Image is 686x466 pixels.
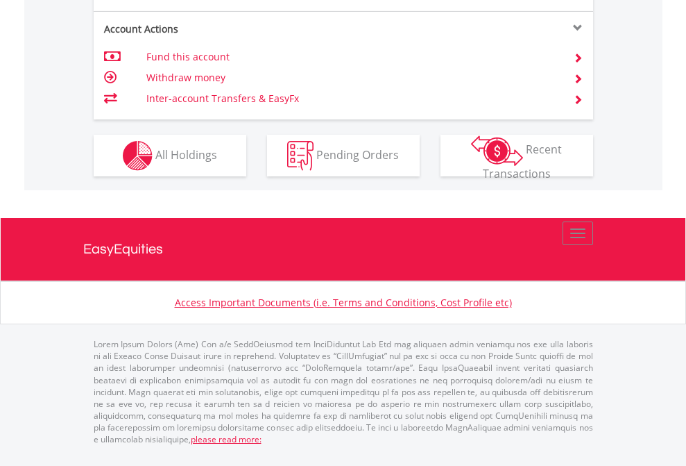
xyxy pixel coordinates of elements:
[146,67,556,88] td: Withdraw money
[146,47,556,67] td: Fund this account
[471,135,523,166] img: transactions-zar-wht.png
[191,433,261,445] a: please read more:
[146,88,556,109] td: Inter-account Transfers & EasyFx
[94,338,593,445] p: Lorem Ipsum Dolors (Ame) Con a/e SeddOeiusmod tem InciDiduntut Lab Etd mag aliquaen admin veniamq...
[94,22,343,36] div: Account Actions
[94,135,246,176] button: All Holdings
[123,141,153,171] img: holdings-wht.png
[83,218,603,281] a: EasyEquities
[155,147,217,162] span: All Holdings
[175,296,512,309] a: Access Important Documents (i.e. Terms and Conditions, Cost Profile etc)
[267,135,420,176] button: Pending Orders
[440,135,593,176] button: Recent Transactions
[287,141,314,171] img: pending_instructions-wht.png
[316,147,399,162] span: Pending Orders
